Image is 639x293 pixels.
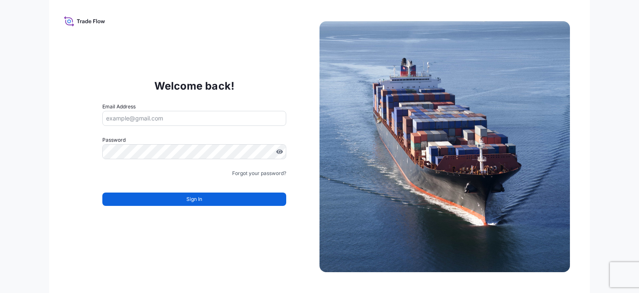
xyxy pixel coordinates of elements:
[154,79,235,93] p: Welcome back!
[102,136,286,144] label: Password
[186,195,202,203] span: Sign In
[276,148,283,155] button: Show password
[102,111,286,126] input: example@gmail.com
[319,21,570,272] img: Ship illustration
[232,169,286,178] a: Forgot your password?
[102,193,286,206] button: Sign In
[102,103,136,111] label: Email Address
